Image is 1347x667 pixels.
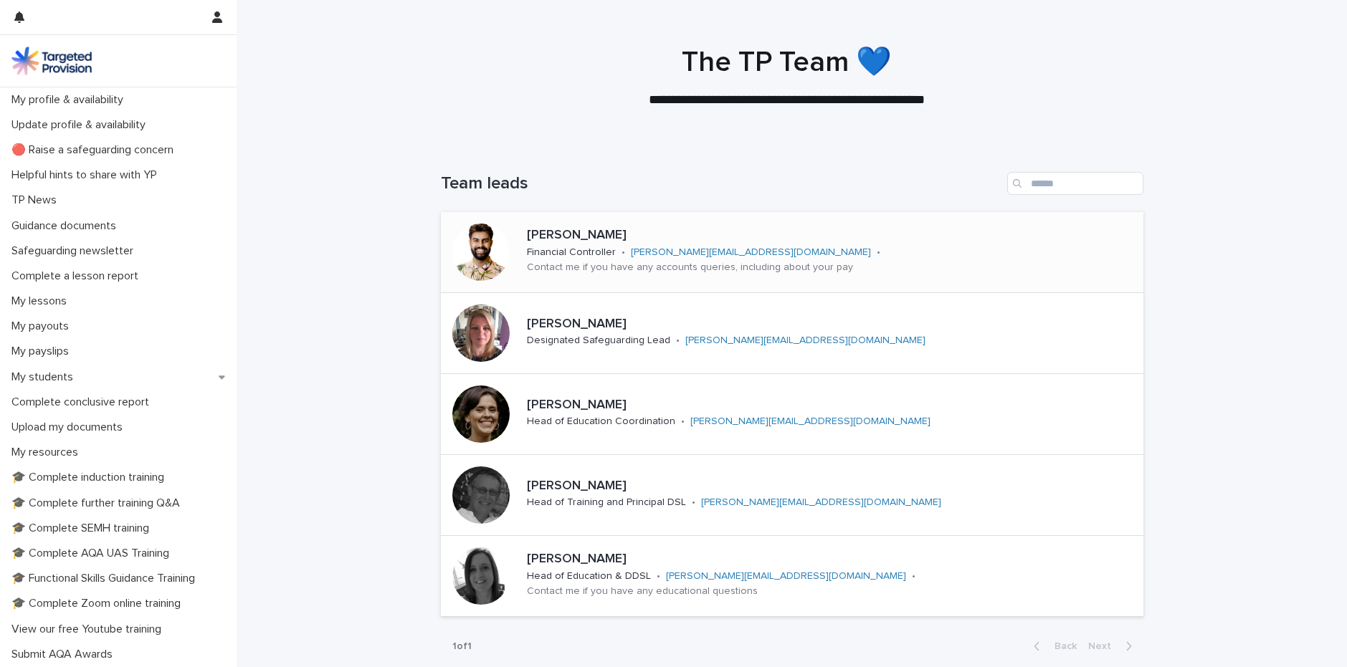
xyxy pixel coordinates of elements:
[6,269,150,283] p: Complete a lesson report
[6,320,80,333] p: My payouts
[6,143,185,157] p: 🔴 Raise a safeguarding concern
[441,629,483,664] p: 1 of 1
[681,416,685,428] p: •
[6,446,90,459] p: My resources
[6,370,85,384] p: My students
[527,479,1041,494] p: [PERSON_NAME]
[527,228,1138,244] p: [PERSON_NAME]
[527,335,670,347] p: Designated Safeguarding Lead
[527,552,1138,567] p: [PERSON_NAME]
[527,398,1030,413] p: [PERSON_NAME]
[527,585,758,598] p: Contact me if you have any educational questions
[1088,641,1120,651] span: Next
[6,193,68,207] p: TP News
[527,317,1025,332] p: [PERSON_NAME]
[6,294,78,308] p: My lessons
[6,168,168,182] p: Helpful hints to share with YP
[666,571,906,581] a: [PERSON_NAME][EMAIL_ADDRESS][DOMAIN_NAME]
[622,246,625,259] p: •
[6,244,145,258] p: Safeguarding newsletter
[1082,640,1143,653] button: Next
[631,247,871,257] a: [PERSON_NAME][EMAIL_ADDRESS][DOMAIN_NAME]
[435,45,1138,80] h1: The TP Team 💙
[1007,172,1143,195] input: Search
[6,471,176,484] p: 🎓 Complete induction training
[441,293,1143,374] a: [PERSON_NAME]Designated Safeguarding Lead•[PERSON_NAME][EMAIL_ADDRESS][DOMAIN_NAME]
[6,572,206,585] p: 🎓 Functional Skills Guidance Training
[6,547,181,560] p: 🎓 Complete AQA UAS Training
[692,496,695,509] p: •
[877,246,880,259] p: •
[441,212,1143,293] a: [PERSON_NAME]Financial Controller•[PERSON_NAME][EMAIL_ADDRESS][DOMAIN_NAME]•Contact me if you hav...
[527,570,651,582] p: Head of Education & DDSL
[6,395,161,409] p: Complete conclusive report
[6,623,173,636] p: View our free Youtube training
[6,345,80,358] p: My payslips
[11,47,92,75] img: M5nRWzHhSzIhMunXDL62
[527,496,686,509] p: Head of Training and Principal DSL
[441,536,1143,617] a: [PERSON_NAME]Head of Education & DDSL•[PERSON_NAME][EMAIL_ADDRESS][DOMAIN_NAME]•Contact me if you...
[6,93,135,107] p: My profile & availability
[1022,640,1082,653] button: Back
[685,335,925,345] a: [PERSON_NAME][EMAIL_ADDRESS][DOMAIN_NAME]
[6,597,192,610] p: 🎓 Complete Zoom online training
[6,421,134,434] p: Upload my documents
[6,648,124,661] p: Submit AQA Awards
[912,570,915,582] p: •
[441,455,1143,536] a: [PERSON_NAME]Head of Training and Principal DSL•[PERSON_NAME][EMAIL_ADDRESS][DOMAIN_NAME]
[1046,641,1077,651] span: Back
[527,246,616,259] p: Financial Controller
[6,219,128,233] p: Guidance documents
[6,522,161,535] p: 🎓 Complete SEMH training
[690,416,930,426] a: [PERSON_NAME][EMAIL_ADDRESS][DOMAIN_NAME]
[527,261,853,274] p: Contact me if you have any accounts queries, including about your pay
[441,173,1001,194] h1: Team leads
[441,374,1143,455] a: [PERSON_NAME]Head of Education Coordination•[PERSON_NAME][EMAIL_ADDRESS][DOMAIN_NAME]
[676,335,680,347] p: •
[527,416,675,428] p: Head of Education Coordination
[657,570,660,582] p: •
[6,118,157,132] p: Update profile & availability
[701,497,941,507] a: [PERSON_NAME][EMAIL_ADDRESS][DOMAIN_NAME]
[6,496,191,510] p: 🎓 Complete further training Q&A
